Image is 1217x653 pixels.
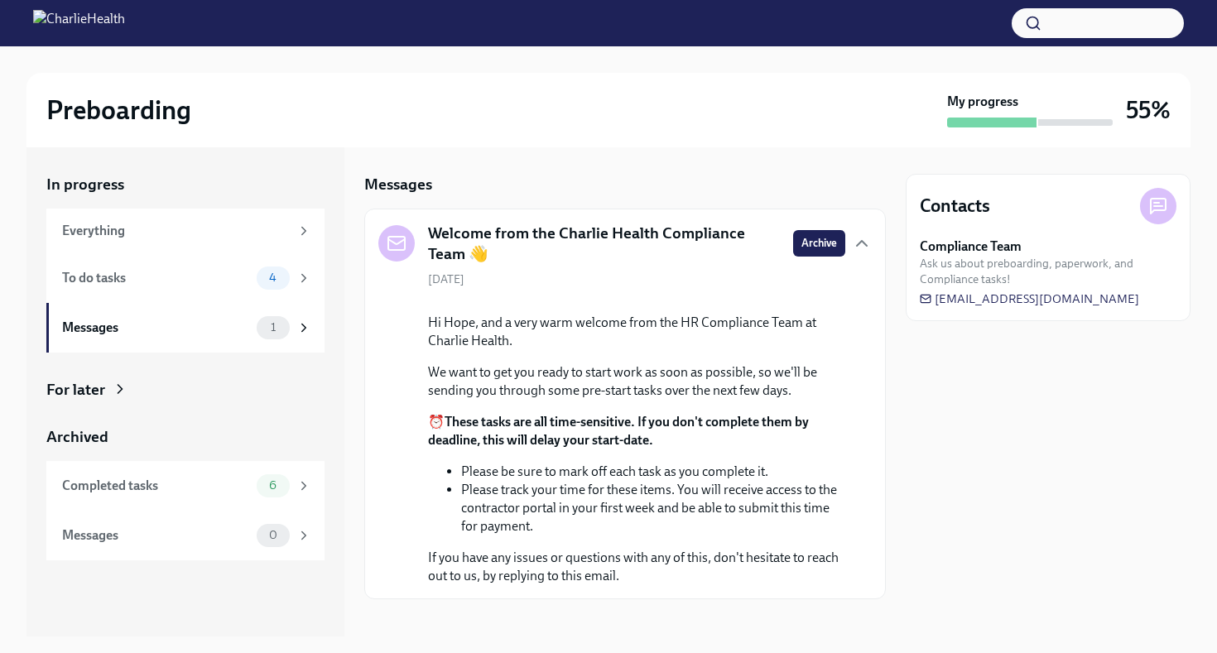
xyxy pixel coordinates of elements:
p: Hi Hope, and a very warm welcome from the HR Compliance Team at Charlie Health. [428,314,845,350]
p: If you have any issues or questions with any of this, don't hesitate to reach out to us, by reply... [428,549,845,585]
a: Completed tasks6 [46,461,325,511]
span: 6 [259,479,286,492]
a: Messages1 [46,303,325,353]
div: To do tasks [62,269,250,287]
div: Everything [62,222,290,240]
img: CharlieHealth [33,10,125,36]
a: [EMAIL_ADDRESS][DOMAIN_NAME] [920,290,1139,307]
a: In progress [46,174,325,195]
span: 4 [259,271,286,284]
strong: These tasks are all time-sensitive. If you don't complete them by deadline, this will delay your ... [428,414,809,448]
p: We want to get you ready to start work as soon as possible, so we'll be sending you through some ... [428,363,845,400]
li: Please track your time for these items. You will receive access to the contractor portal in your ... [461,481,845,535]
span: [DATE] [428,271,464,287]
li: Please be sure to mark off each task as you complete it. [461,463,845,481]
span: Ask us about preboarding, paperwork, and Compliance tasks! [920,256,1176,287]
div: For later [46,379,105,401]
a: Everything [46,209,325,253]
h4: Contacts [920,194,990,218]
h3: 55% [1126,95,1171,125]
span: 1 [261,321,286,334]
h2: Preboarding [46,94,191,127]
button: Archive [793,230,845,257]
h5: Welcome from the Charlie Health Compliance Team 👋 [428,223,780,265]
div: Completed tasks [62,477,250,495]
div: Messages [62,526,250,545]
span: 0 [259,529,287,541]
span: Archive [801,235,837,252]
a: Archived [46,426,325,448]
a: Messages0 [46,511,325,560]
p: ⏰ [428,413,845,449]
strong: Compliance Team [920,238,1022,256]
div: Messages [62,319,250,337]
a: For later [46,379,325,401]
h5: Messages [364,174,432,195]
a: To do tasks4 [46,253,325,303]
strong: My progress [947,93,1018,111]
